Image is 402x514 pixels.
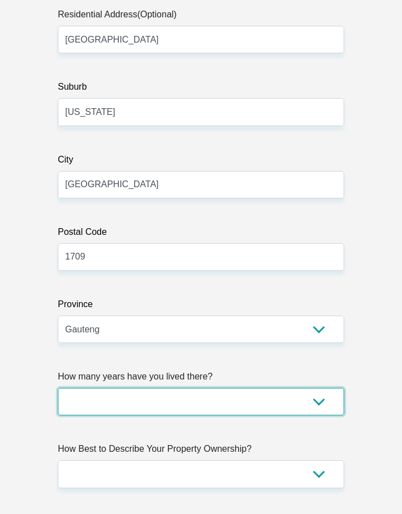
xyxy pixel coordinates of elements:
[58,298,344,316] label: Province
[58,26,344,53] input: Address line 2 (Optional)
[58,153,344,171] label: City
[58,225,344,243] label: Postal Code
[58,80,344,98] label: Suburb
[58,388,344,415] select: Please select a value
[58,316,344,343] select: Please Select a Province
[58,460,344,488] select: Please select a value
[58,370,344,388] label: How many years have you lived there?
[58,243,344,271] input: Postal Code
[58,8,344,26] label: Residential Address(Optional)
[58,442,344,460] label: How Best to Describe Your Property Ownership?
[58,171,344,198] input: City
[58,98,344,126] input: Suburb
